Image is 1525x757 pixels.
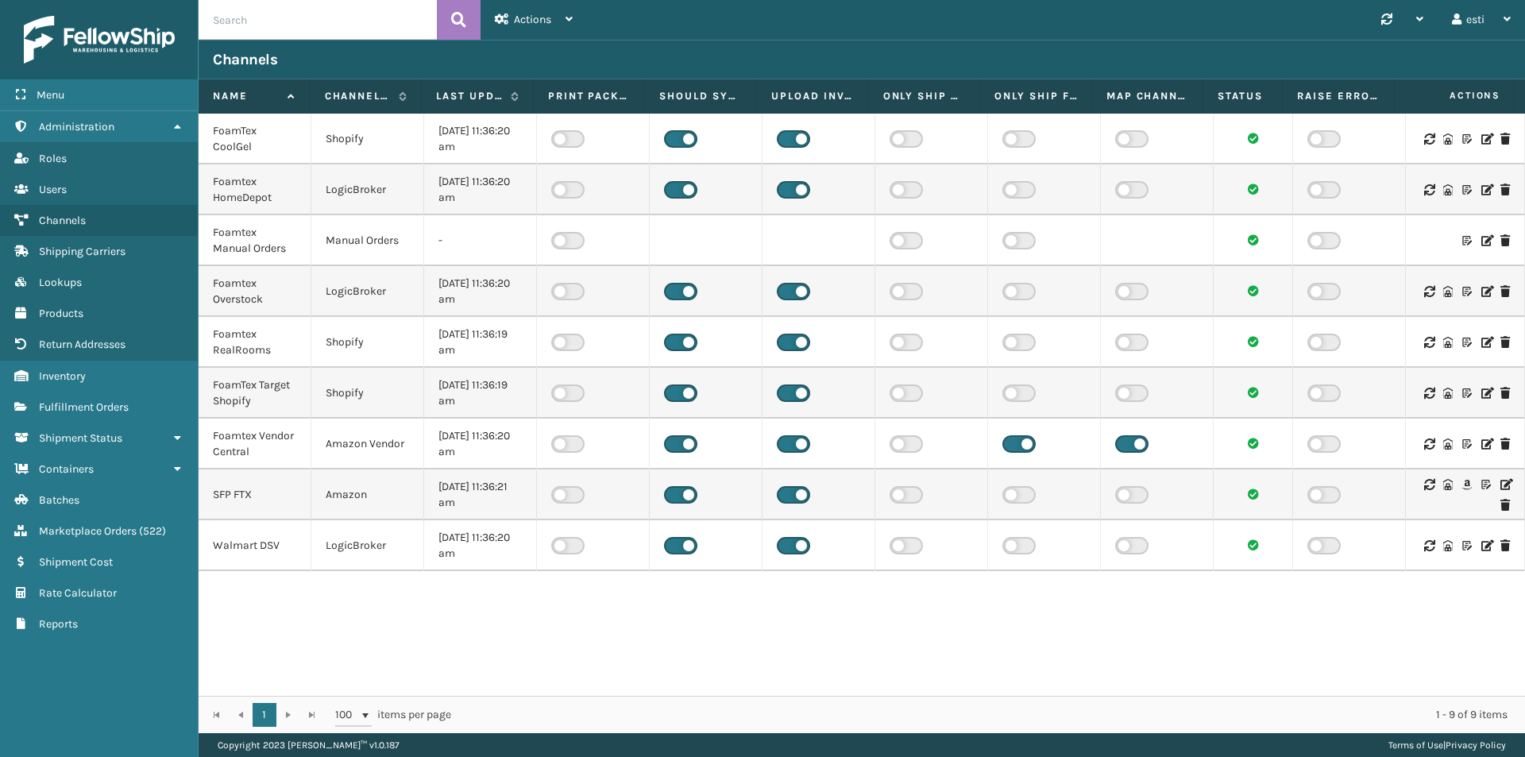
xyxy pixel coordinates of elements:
[311,114,424,164] td: Shopify
[1446,740,1506,751] a: Privacy Policy
[1248,133,1259,144] i: Channel sync succeeded.
[1248,387,1259,398] i: Channel sync succeeded.
[311,419,424,469] td: Amazon Vendor
[335,707,359,723] span: 100
[473,707,1508,723] div: 1 - 9 of 9 items
[1248,234,1259,245] i: Channel sync succeeded.
[311,469,424,520] td: Amazon
[213,174,296,206] div: Foamtex HomeDepot
[1462,540,1472,551] i: Customize Label
[325,89,392,103] label: Channel Type
[39,617,78,631] span: Reports
[1500,479,1510,490] i: Edit
[424,469,537,520] td: [DATE] 11:36:21 am
[1424,337,1434,348] i: Sync
[39,338,125,351] span: Return Addresses
[1481,133,1491,145] i: Edit
[1500,540,1510,551] i: Delete
[335,703,451,727] span: items per page
[213,225,296,257] div: Foamtex Manual Orders
[883,89,966,103] label: Only Ship using Required Carrier Service
[1481,184,1491,195] i: Edit
[1106,89,1189,103] label: Map Channel Service
[213,50,277,69] h3: Channels
[424,317,537,368] td: [DATE] 11:36:19 am
[311,520,424,571] td: LogicBroker
[1500,133,1510,145] i: Delete
[1424,286,1434,297] i: Sync
[1500,500,1510,511] i: Delete
[1248,438,1259,449] i: Channel sync succeeded.
[139,524,166,538] span: ( 522 )
[424,114,537,164] td: [DATE] 11:36:20 am
[1248,336,1259,347] i: Channel sync succeeded.
[39,462,94,476] span: Containers
[659,89,742,103] label: Should Sync
[1388,740,1443,751] a: Terms of Use
[1500,337,1510,348] i: Delete
[424,266,537,317] td: [DATE] 11:36:20 am
[1388,733,1506,757] div: |
[311,368,424,419] td: Shopify
[39,120,114,133] span: Administration
[39,276,82,289] span: Lookups
[213,276,296,307] div: Foamtex Overstock
[1481,479,1491,490] i: Customize Label
[37,88,64,102] span: Menu
[1462,337,1472,348] i: Customize Label
[311,215,424,266] td: Manual Orders
[994,89,1077,103] label: Only Ship from Required Warehouse
[1443,337,1453,348] i: Warehouse Codes
[1218,89,1268,103] label: Status
[1462,286,1472,297] i: Customize Label
[39,586,117,600] span: Rate Calculator
[1500,388,1510,399] i: Delete
[213,428,296,460] div: Foamtex Vendor Central
[39,214,86,227] span: Channels
[253,703,276,727] a: 1
[1443,286,1453,297] i: Warehouse Codes
[1481,235,1491,246] i: Edit
[39,493,79,507] span: Batches
[1424,540,1434,551] i: Sync
[1481,388,1491,399] i: Edit
[1424,133,1434,145] i: Sync
[213,89,280,103] label: Name
[1297,89,1380,103] label: Raise Error On Related FO
[213,487,296,503] div: SFP FTX
[24,16,175,64] img: logo
[1443,133,1453,145] i: Warehouse Codes
[1248,489,1259,500] i: Channel sync succeeded.
[213,538,296,554] div: Walmart DSV
[1400,83,1510,109] span: Actions
[1443,184,1453,195] i: Warehouse Codes
[1462,438,1472,450] i: Customize Label
[424,419,537,469] td: [DATE] 11:36:20 am
[1424,388,1434,399] i: Sync
[514,13,551,26] span: Actions
[39,245,125,258] span: Shipping Carriers
[1443,388,1453,399] i: Warehouse Codes
[424,164,537,215] td: [DATE] 11:36:20 am
[1424,184,1434,195] i: Sync
[1424,438,1434,450] i: Sync
[1481,540,1491,551] i: Edit
[424,368,537,419] td: [DATE] 11:36:19 am
[424,520,537,571] td: [DATE] 11:36:20 am
[213,123,296,155] div: FoamTex CoolGel
[1424,479,1434,490] i: Sync
[1481,337,1491,348] i: Edit
[1481,286,1491,297] i: Edit
[39,369,86,383] span: Inventory
[39,555,113,569] span: Shipment Cost
[1500,235,1510,246] i: Delete
[218,733,400,757] p: Copyright 2023 [PERSON_NAME]™ v 1.0.187
[771,89,854,103] label: Upload inventory
[311,317,424,368] td: Shopify
[39,524,137,538] span: Marketplace Orders
[1462,133,1472,145] i: Customize Label
[1462,388,1472,399] i: Customize Label
[1443,438,1453,450] i: Warehouse Codes
[1462,184,1472,195] i: Customize Label
[1443,479,1453,490] i: Warehouse Codes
